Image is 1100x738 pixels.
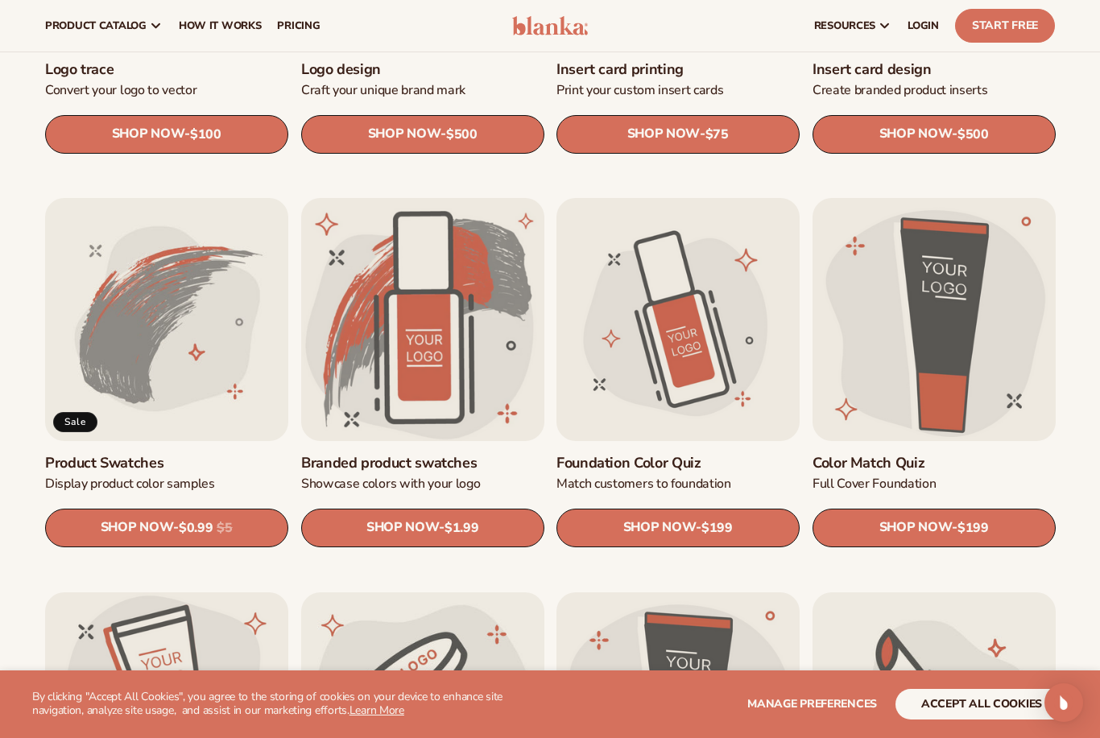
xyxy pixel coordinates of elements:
[512,16,588,35] img: logo
[217,521,232,536] s: $5
[627,126,700,142] span: SHOP NOW
[301,114,544,153] a: SHOP NOW- $500
[908,19,939,32] span: LOGIN
[301,60,544,78] a: Logo design
[813,454,1056,472] a: Color Match Quiz
[45,454,288,472] a: Product Swatches
[301,509,544,547] a: SHOP NOW- $1.99
[705,126,729,142] span: $75
[957,126,988,142] span: $500
[879,126,951,142] span: SHOP NOW
[895,689,1068,719] button: accept all cookies
[813,114,1056,153] a: SHOP NOW- $500
[701,521,733,536] span: $199
[556,60,800,78] a: Insert card printing
[813,60,1056,78] a: Insert card design
[101,520,173,535] span: SHOP NOW
[747,689,877,719] button: Manage preferences
[814,19,875,32] span: resources
[349,703,404,718] a: Learn More
[445,126,477,142] span: $500
[957,521,988,536] span: $199
[179,19,262,32] span: How It Works
[1044,683,1083,722] div: Open Intercom Messenger
[556,114,800,153] a: SHOP NOW- $75
[879,520,951,535] span: SHOP NOW
[45,19,147,32] span: product catalog
[45,509,288,547] a: SHOP NOW- $0.99 $5
[179,521,213,536] span: $0.99
[556,509,800,547] a: SHOP NOW- $199
[623,520,696,535] span: SHOP NOW
[747,696,877,711] span: Manage preferences
[277,19,320,32] span: pricing
[445,521,478,536] span: $1.99
[45,60,288,78] a: Logo trace
[190,126,221,142] span: $100
[955,9,1055,43] a: Start Free
[556,454,800,472] a: Foundation Color Quiz
[813,509,1056,547] a: SHOP NOW- $199
[366,520,438,535] span: SHOP NOW
[112,126,184,142] span: SHOP NOW
[301,454,544,472] a: Branded product swatches
[32,691,549,718] p: By clicking "Accept All Cookies", you agree to the storing of cookies on your device to enhance s...
[45,114,288,153] a: SHOP NOW- $100
[367,126,440,142] span: SHOP NOW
